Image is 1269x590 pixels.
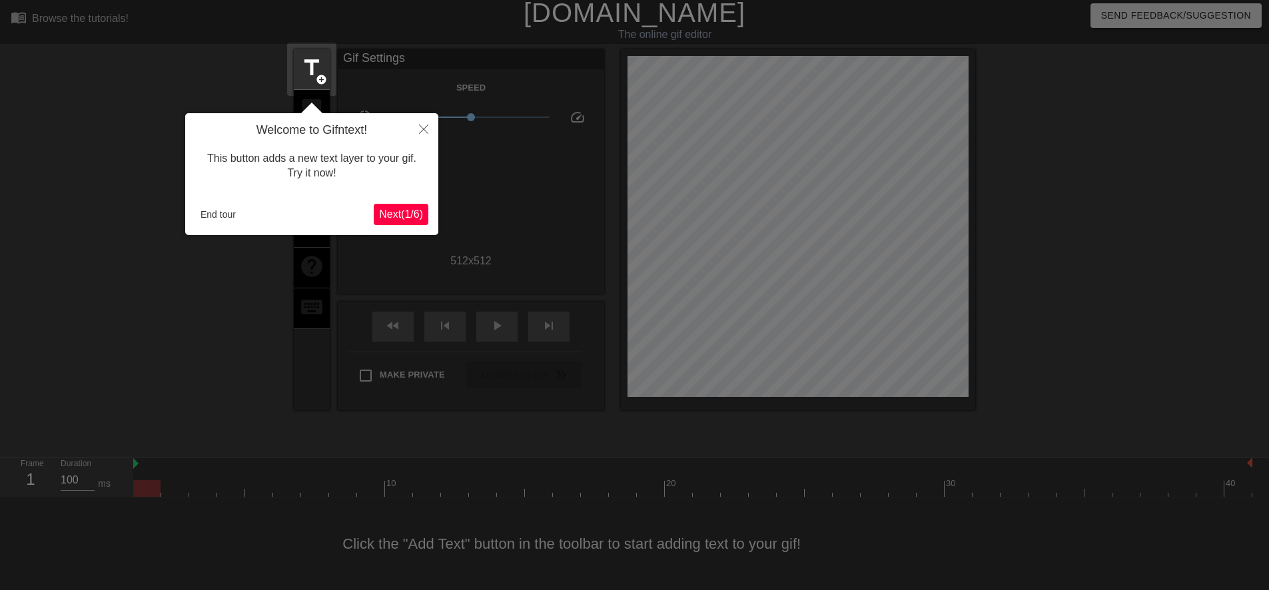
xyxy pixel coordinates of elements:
span: Next ( 1 / 6 ) [379,208,423,220]
button: Next [374,204,428,225]
button: End tour [195,204,241,224]
button: Close [409,113,438,144]
div: This button adds a new text layer to your gif. Try it now! [195,138,428,194]
h4: Welcome to Gifntext! [195,123,428,138]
